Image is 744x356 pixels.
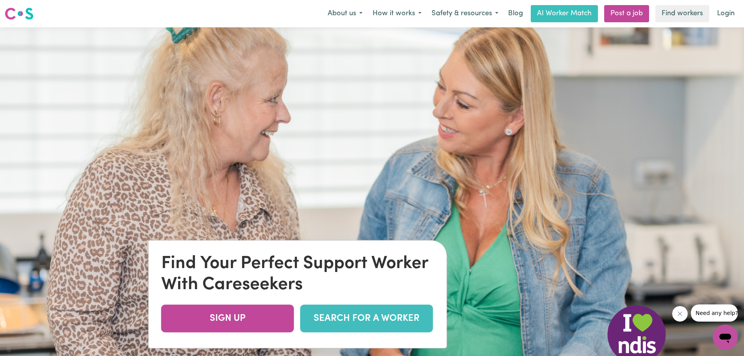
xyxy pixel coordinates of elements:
[368,5,426,22] button: How it works
[712,5,739,22] a: Login
[604,5,649,22] a: Post a job
[323,5,368,22] button: About us
[503,5,528,22] a: Blog
[713,325,738,350] iframe: Button to launch messaging window
[691,304,738,322] iframe: Message from company
[161,305,294,333] a: SIGN UP
[531,5,598,22] a: AI Worker Match
[300,305,433,333] a: SEARCH FOR A WORKER
[5,5,47,12] span: Need any help?
[161,253,434,295] div: Find Your Perfect Support Worker With Careseekers
[426,5,503,22] button: Safety & resources
[5,7,34,21] img: Careseekers logo
[655,5,709,22] a: Find workers
[5,5,34,23] a: Careseekers logo
[672,306,688,322] iframe: Close message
